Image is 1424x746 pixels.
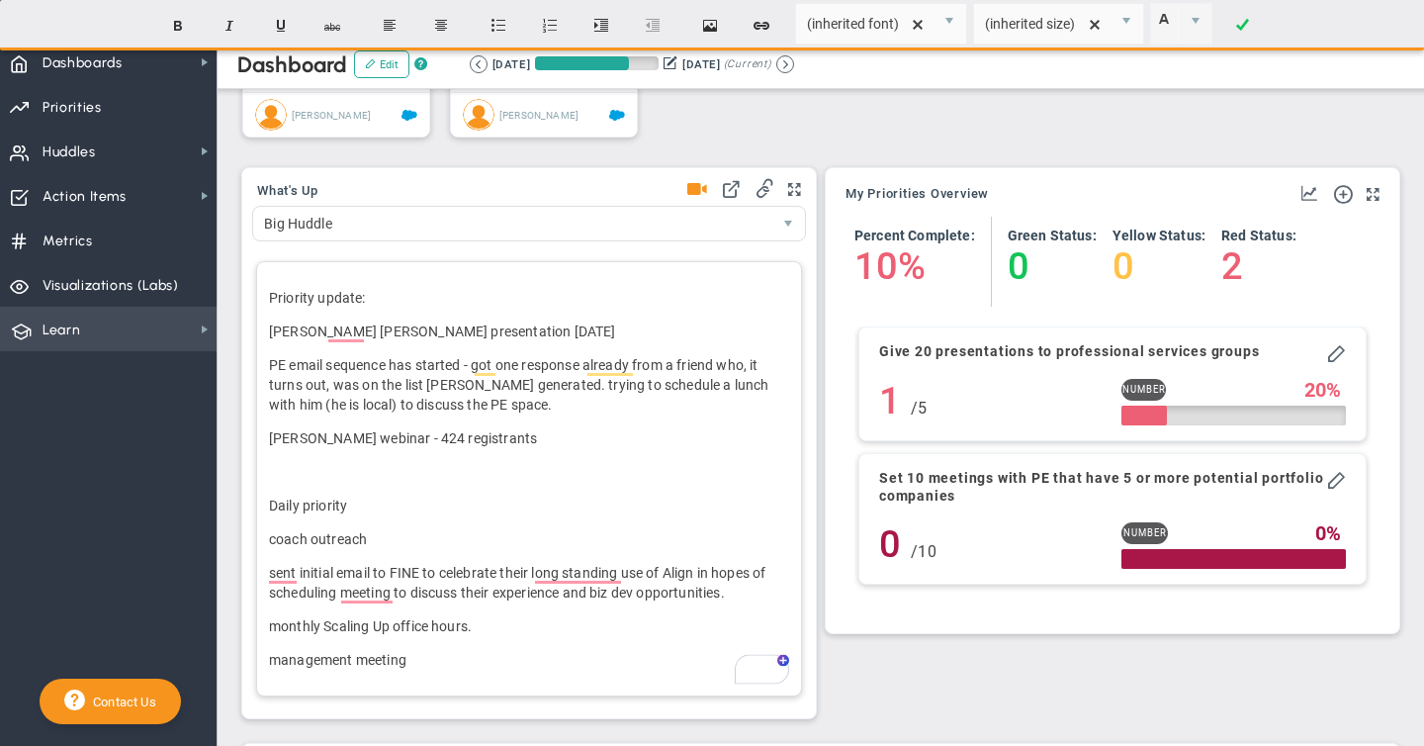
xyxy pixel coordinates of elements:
[269,288,789,308] p: Priority update:
[933,4,966,44] span: select
[1221,227,1296,244] h4: Red Status:
[854,227,975,244] h4: Percent Complete:
[154,7,202,45] button: Bold
[879,379,901,422] h4: 1
[269,496,789,515] p: Daily priority
[43,43,123,84] span: Dashboards
[854,244,898,288] h4: 10
[269,650,789,670] p: management meeting
[417,7,465,45] button: Center text
[269,616,789,636] p: monthly Scaling Up office hours.
[1326,522,1341,544] span: %
[1221,244,1296,288] h4: 2
[796,4,933,44] input: Font Name
[237,51,347,78] span: Dashboard
[879,522,901,566] h4: 0
[1008,227,1097,244] h4: Green Status:
[911,542,918,561] span: /
[879,469,1326,505] h4: Set 10 meetings with PE that have 5 or more potential portfolio companies
[257,7,305,45] button: Underline
[535,56,659,70] div: Period Progress: 76% Day 70 of 91 with 21 remaining.
[354,50,409,78] button: Edit
[1178,4,1211,44] span: select
[43,310,80,351] span: Learn
[911,391,927,425] div: 5
[776,55,794,73] button: Go to next period
[1112,244,1205,288] h4: 0
[1122,383,1166,397] span: Number
[724,55,771,73] span: (Current)
[401,108,417,124] span: Salesforce Enabled<br ></span>Indirect Revenue - This Quarter - TO DAT
[1112,227,1205,244] h4: Yellow Status:
[1326,379,1341,401] span: %
[499,110,578,121] span: [PERSON_NAME]
[257,184,318,200] button: What's Up
[1008,244,1097,288] h4: 0
[682,55,720,73] div: [DATE]
[43,221,93,262] span: Metrics
[269,428,789,448] p: [PERSON_NAME] webinar - 424 registrants
[738,7,785,45] button: Insert hyperlink
[85,695,156,709] span: Contact Us
[470,55,488,73] button: Go to previous period
[269,529,789,549] p: coach outreach
[463,99,494,131] img: Eugene Terk
[206,7,253,45] button: Italic
[974,4,1111,44] input: Font Size
[255,99,287,131] img: Eugene Terk
[256,261,802,697] div: To enrich screen reader interactions, please activate Accessibility in Grammarly extension settings
[911,399,918,418] span: /
[43,87,102,129] span: Priorities
[526,7,574,45] button: Insert ordered list
[578,7,625,45] button: Indent
[492,55,530,73] div: [DATE]
[43,176,127,218] span: Action Items
[1110,4,1143,44] span: select
[257,184,318,198] span: What's Up
[1150,3,1212,45] span: Current selected color is rgba(255, 255, 255, 0)
[43,265,179,307] span: Visualizations (Labs)
[475,7,522,45] button: Insert unordered list
[1123,526,1167,540] span: Number
[686,7,734,45] button: Insert image
[609,108,625,124] span: Salesforce Enabled<br ></span>Indirect New ARR This Month - ET
[292,110,371,121] span: [PERSON_NAME]
[366,7,413,45] button: Align text left
[269,322,789,341] p: [PERSON_NAME] [PERSON_NAME] presentation [DATE]
[309,7,356,45] button: Strikethrough
[269,563,789,603] p: sent initial email to FINE to celebrate their long standing use of Align in hopes of scheduling m...
[269,355,789,415] p: PE email sequence has started - got one response already from a friend who, it turns out, was on ...
[911,534,936,569] div: 10
[898,244,926,288] h4: %
[1304,379,1326,401] span: 20
[1315,522,1326,544] span: 0
[43,132,96,173] span: Huddles
[845,187,989,203] button: My Priorities Overview
[771,207,805,240] span: select
[845,187,989,201] span: My Priorities Overview
[879,342,1259,360] h4: Give 20 presentations to professional services groups
[1218,7,1266,45] a: Done!
[253,207,771,240] span: Big Huddle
